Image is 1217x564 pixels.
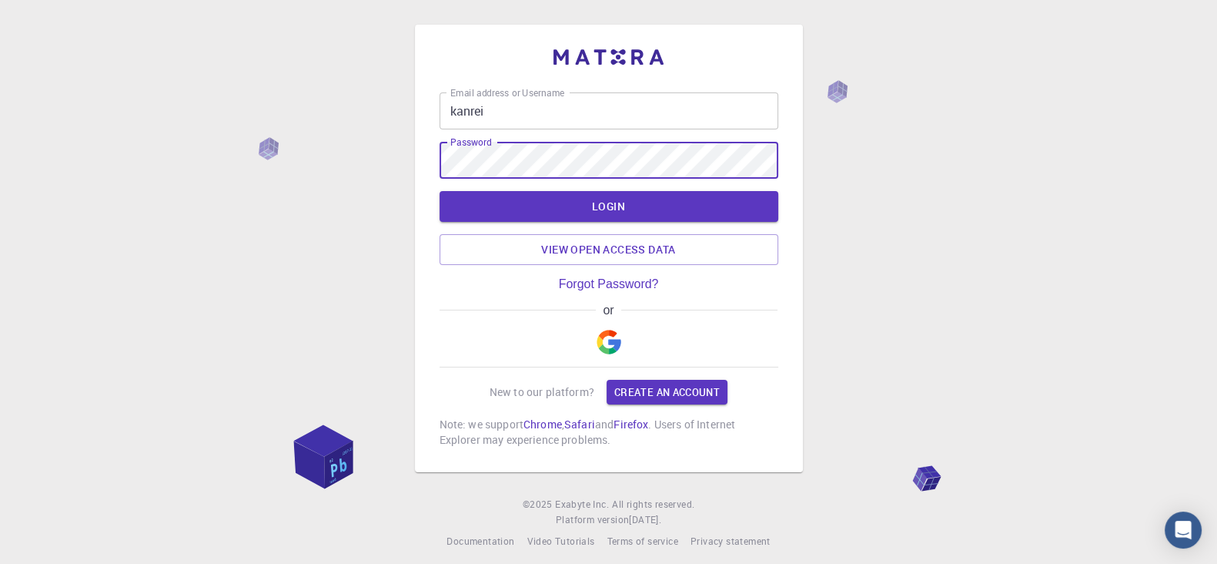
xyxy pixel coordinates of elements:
[1165,512,1202,549] div: Open Intercom Messenger
[597,330,621,354] img: Google
[450,136,491,149] label: Password
[446,535,514,547] span: Documentation
[440,191,778,222] button: LOGIN
[607,380,727,405] a: Create an account
[527,535,594,547] span: Video Tutorials
[612,497,694,512] span: All rights reserved.
[690,535,771,547] span: Privacy statement
[527,534,594,549] a: Video Tutorials
[440,234,778,265] a: View open access data
[450,86,564,99] label: Email address or Username
[490,384,594,400] p: New to our platform?
[564,417,595,431] a: Safari
[559,277,659,291] a: Forgot Password?
[555,497,609,512] a: Exabyte Inc.
[596,304,621,317] span: or
[555,498,609,510] span: Exabyte Inc.
[523,417,562,431] a: Chrome
[523,497,555,512] span: © 2025
[614,417,648,431] a: Firefox
[607,534,677,549] a: Terms of service
[556,512,629,528] span: Platform version
[607,535,677,547] span: Terms of service
[629,512,661,528] a: [DATE].
[446,534,514,549] a: Documentation
[440,417,778,448] p: Note: we support , and . Users of Internet Explorer may experience problems.
[690,534,771,549] a: Privacy statement
[629,513,661,525] span: [DATE] .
